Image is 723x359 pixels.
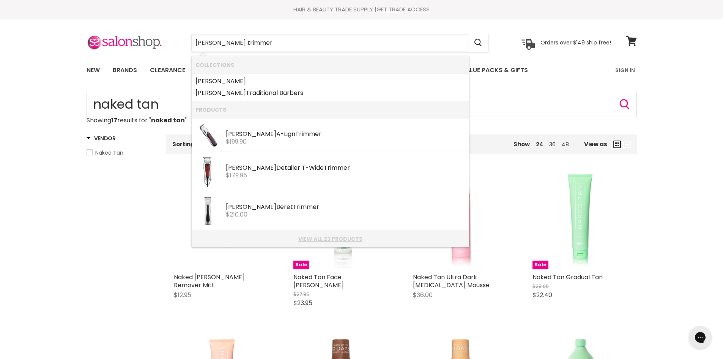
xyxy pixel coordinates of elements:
[549,141,556,148] a: 36
[532,261,548,269] span: Sale
[192,34,468,52] input: Search
[226,163,276,172] b: [PERSON_NAME]
[87,117,637,124] p: Showing results for " "
[293,273,344,289] a: Naked Tan Face [PERSON_NAME]
[192,118,469,152] li: Products: Wahl A-Lign Trimmer
[174,273,245,289] a: Naked [PERSON_NAME] Remover Mitt
[540,39,611,46] p: Orders over $149 ship free!
[77,6,646,13] div: HAIR & BEAUTY TRADE SUPPLY |
[87,134,116,142] h3: Vendor
[151,116,185,125] strong: naked tan
[172,141,195,147] label: Sorting
[195,87,465,99] a: Traditional Barbers
[192,191,469,230] li: Products: Wahl Beret Trimmer
[192,152,469,191] li: Products: Wahl Detailer T-Wide Trimmer
[611,62,640,78] a: Sign In
[111,116,117,125] strong: 17
[195,236,465,242] a: View all 23 products
[226,130,276,138] b: [PERSON_NAME]
[87,149,157,157] a: Naked Tan
[226,202,276,211] b: [PERSON_NAME]
[174,172,271,269] a: Naked Tan Tan Remover Mitt
[376,5,430,13] a: GET TRADE ACCESS
[192,87,469,101] li: Collections: Wahl Traditional Barbers
[226,210,247,219] span: $210.00
[413,291,433,299] span: $36.00
[532,283,549,290] span: $28.00
[192,73,469,87] li: Collections: Wahl
[293,261,309,269] span: Sale
[191,34,489,52] form: Product
[226,171,247,180] span: $179.95
[195,89,246,97] b: [PERSON_NAME]
[187,172,257,269] img: Naked Tan Tan Remover Mitt
[584,141,607,147] span: View as
[144,62,191,78] a: Clearance
[226,164,465,172] div: Detailer T-Wide
[198,156,219,188] img: DetailerWBlade_2_200x.jpg
[192,230,469,247] li: View All
[81,59,572,81] ul: Main menu
[532,172,629,269] img: Naked Tan Gradual Tan
[295,130,321,138] b: Trimmer
[456,62,534,78] a: Value Packs & Gifts
[192,101,469,118] li: Products
[174,291,191,299] span: $12.95
[536,141,543,148] a: 24
[562,141,569,148] a: 48
[226,204,465,212] div: Beret
[87,92,637,117] input: Search
[195,122,222,149] img: 8172-align_hero.webp
[293,202,319,211] b: Trimmer
[226,131,465,139] div: A-Lign
[468,34,488,52] button: Search
[87,92,637,117] form: Product
[532,273,603,282] a: Naked Tan Gradual Tan
[198,195,219,227] img: PL_Beret_200x.jpg
[192,56,469,73] li: Collections
[324,163,350,172] b: Trimmer
[413,273,490,289] a: Naked Tan Ultra Dark [MEDICAL_DATA] Mousse
[226,137,247,146] span: $199.90
[685,323,715,351] iframe: Gorgias live chat messenger
[95,149,123,157] span: Naked Tan
[619,98,631,111] button: Search
[195,77,246,85] b: [PERSON_NAME]
[532,291,552,299] span: $22.40
[514,140,530,148] span: Show
[77,59,646,81] nav: Main
[532,172,629,269] a: Naked Tan Gradual TanSale
[293,299,312,307] span: $23.95
[107,62,143,78] a: Brands
[293,291,309,298] span: $27.95
[81,62,106,78] a: New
